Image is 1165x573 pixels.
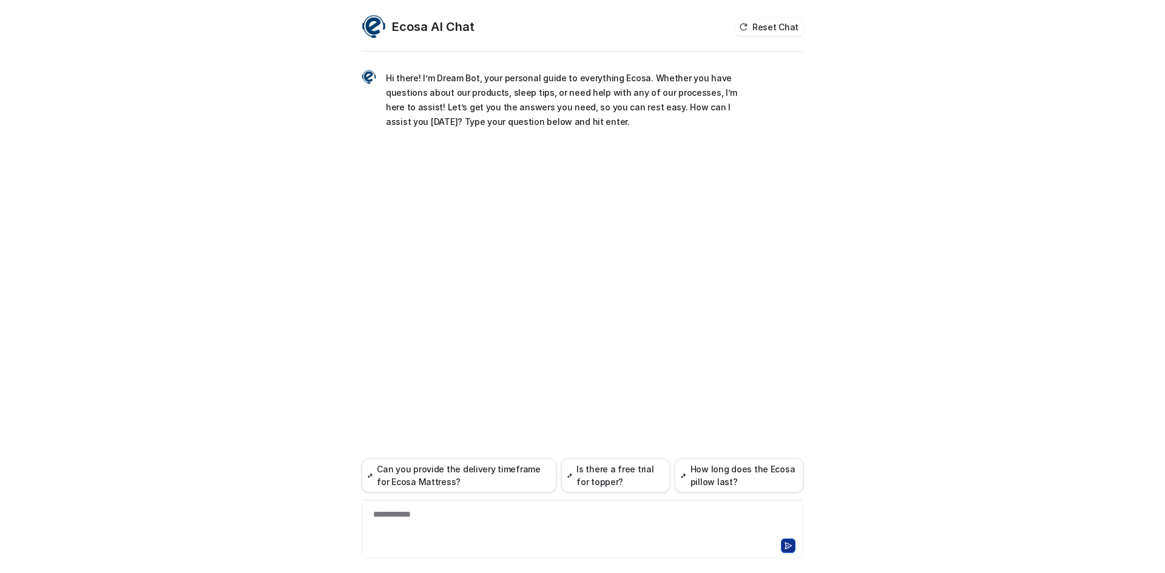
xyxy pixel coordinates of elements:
[386,71,741,129] p: Hi there! I’m Dream Bot, your personal guide to everything Ecosa. Whether you have questions abou...
[362,15,386,39] img: Widget
[675,458,803,492] button: How long does the Ecosa pillow last?
[362,458,556,492] button: Can you provide the delivery timeframe for Ecosa Mattress?
[392,18,474,35] h2: Ecosa AI Chat
[561,458,670,492] button: Is there a free trial for topper?
[362,70,376,84] img: Widget
[735,18,803,36] button: Reset Chat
